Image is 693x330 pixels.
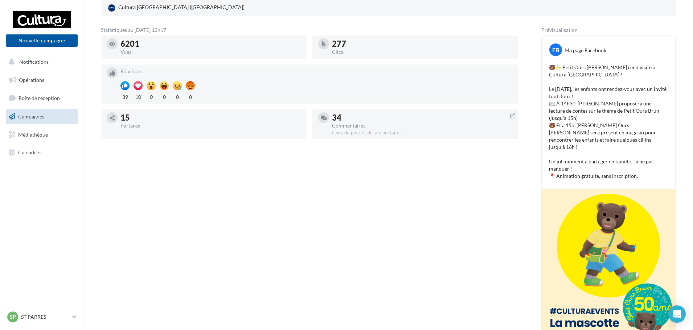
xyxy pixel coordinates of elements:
span: Calendrier [18,149,42,155]
div: Vues [120,49,301,54]
div: Open Intercom Messenger [668,305,686,323]
span: SP [10,313,16,321]
div: Partages [120,123,301,128]
div: 34 [332,114,512,122]
button: Notifications [4,54,76,70]
button: Nouvelle campagne [6,34,78,47]
div: Ma page Facebook [565,47,606,54]
a: SP ST PARRES [6,310,78,324]
div: FB [549,43,562,56]
a: Calendrier [4,145,79,160]
a: Médiathèque [4,127,79,142]
div: 0 [160,92,169,101]
div: 0 [173,92,182,101]
a: Boîte de réception [4,90,79,106]
p: 🐻✨ Petit Ours [PERSON_NAME] rend visite à Cultura [GEOGRAPHIC_DATA] ! Le [DATE], les enfants ont ... [549,64,668,180]
a: Cultura [GEOGRAPHIC_DATA] ([GEOGRAPHIC_DATA]) [107,2,294,13]
div: 6201 [120,40,301,48]
a: Opérations [4,72,79,88]
span: Boîte de réception [19,95,60,101]
div: Prévisualisation [541,28,676,33]
div: 277 [332,40,512,48]
div: 15 [120,114,301,122]
div: Cultura [GEOGRAPHIC_DATA] ([GEOGRAPHIC_DATA]) [107,2,246,13]
div: 0 [147,92,156,101]
div: Statistiques au [DATE] 12h17 [101,28,518,33]
div: 39 [120,92,130,101]
a: Campagnes [4,109,79,124]
div: Issus du post et de ses partages [332,130,512,136]
span: Opérations [19,77,44,83]
div: Réactions [120,69,512,74]
div: 10 [134,92,143,101]
div: Commentaires [332,123,512,128]
p: ST PARRES [21,313,69,321]
span: Médiathèque [18,131,48,137]
span: Campagnes [18,113,44,120]
div: 0 [186,92,195,101]
div: Clics [332,49,512,54]
span: Notifications [19,59,49,65]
